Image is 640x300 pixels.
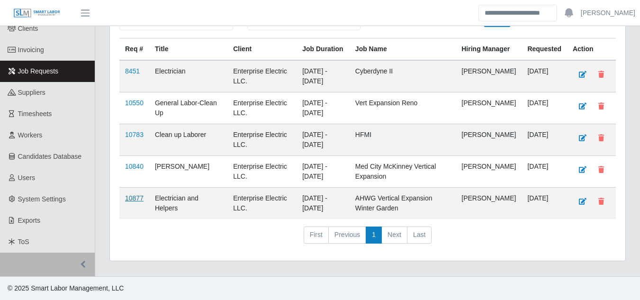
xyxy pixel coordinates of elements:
td: Electrician and Helpers [149,188,227,219]
td: Electrician [149,60,227,92]
td: Clean up Laborer [149,124,227,156]
td: Enterprise Electric LLC. [227,188,297,219]
span: Workers [18,131,43,139]
td: [DATE] - [DATE] [297,156,350,188]
th: Req # [119,38,149,61]
th: Job Duration [297,38,350,61]
span: Invoicing [18,46,44,54]
td: [DATE] [522,188,567,219]
span: Exports [18,217,40,224]
span: © 2025 Smart Labor Management, LLC [8,284,124,292]
a: 10877 [125,194,144,202]
td: [DATE] - [DATE] [297,92,350,124]
td: Med City McKinney Vertical Expansion [350,156,456,188]
a: 10550 [125,99,144,107]
td: Enterprise Electric LLC. [227,156,297,188]
td: [PERSON_NAME] [456,188,522,219]
span: System Settings [18,195,66,203]
th: Action [567,38,616,61]
span: Candidates Database [18,153,82,160]
span: Clients [18,25,38,32]
th: Client [227,38,297,61]
th: Job Name [350,38,456,61]
td: [PERSON_NAME] [149,156,227,188]
span: ToS [18,238,29,245]
a: 8451 [125,67,140,75]
td: [PERSON_NAME] [456,124,522,156]
td: General Labor-Clean Up [149,92,227,124]
span: Suppliers [18,89,45,96]
td: Enterprise Electric LLC. [227,124,297,156]
td: [PERSON_NAME] [456,92,522,124]
nav: pagination [119,227,616,251]
img: SLM Logo [13,8,61,18]
td: [DATE] [522,124,567,156]
th: Title [149,38,227,61]
td: Enterprise Electric LLC. [227,60,297,92]
span: Timesheets [18,110,52,118]
td: [DATE] - [DATE] [297,60,350,92]
td: [DATE] [522,92,567,124]
span: Users [18,174,36,182]
td: [DATE] - [DATE] [297,124,350,156]
a: 10783 [125,131,144,138]
td: Cyberdyne II [350,60,456,92]
th: Hiring Manager [456,38,522,61]
td: Vert Expansion Reno [350,92,456,124]
td: Enterprise Electric LLC. [227,92,297,124]
td: HFMI [350,124,456,156]
td: [DATE] [522,156,567,188]
span: Job Requests [18,67,59,75]
input: Search [478,5,557,21]
a: 1 [366,227,382,244]
a: 10840 [125,163,144,170]
td: AHWG Vertical Expansion Winter Garden [350,188,456,219]
td: [PERSON_NAME] [456,60,522,92]
td: [DATE] [522,60,567,92]
td: [PERSON_NAME] [456,156,522,188]
td: [DATE] - [DATE] [297,188,350,219]
a: [PERSON_NAME] [581,8,635,18]
th: Requested [522,38,567,61]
